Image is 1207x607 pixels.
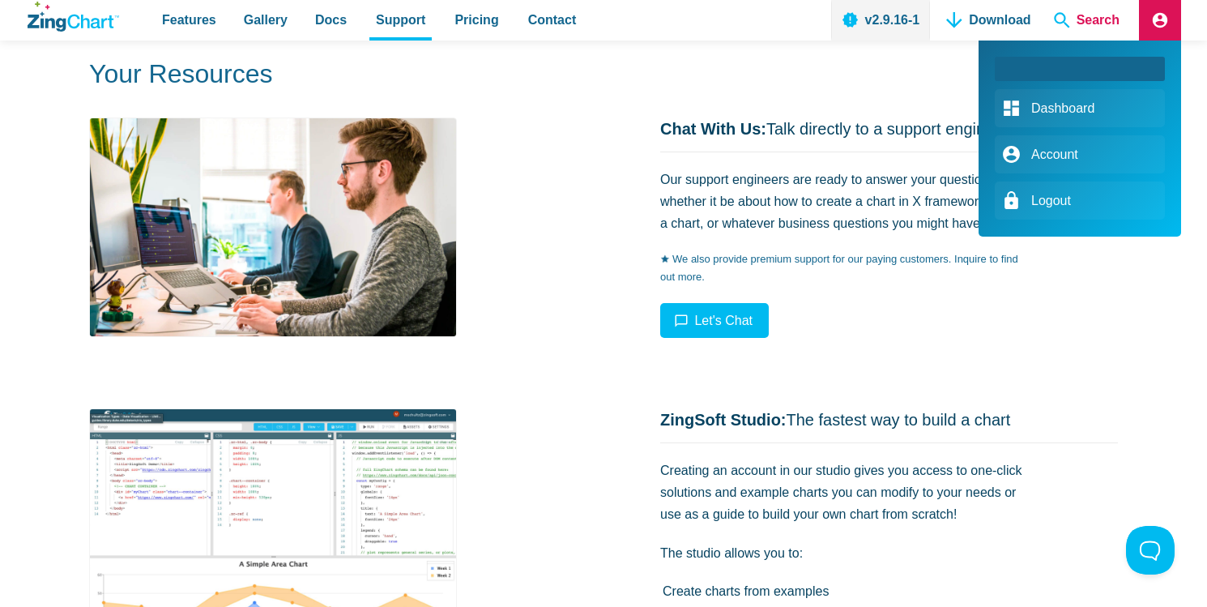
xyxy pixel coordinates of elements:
span: Gallery [244,9,288,31]
span: Contact [528,9,577,31]
a: Account [995,135,1165,173]
span: Features [162,9,216,31]
iframe: Toggle Customer Support [1126,526,1175,575]
a: Dashboard [995,89,1165,127]
span: Docs [315,9,347,31]
span: Pricing [454,9,498,31]
span: Support [376,9,425,31]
